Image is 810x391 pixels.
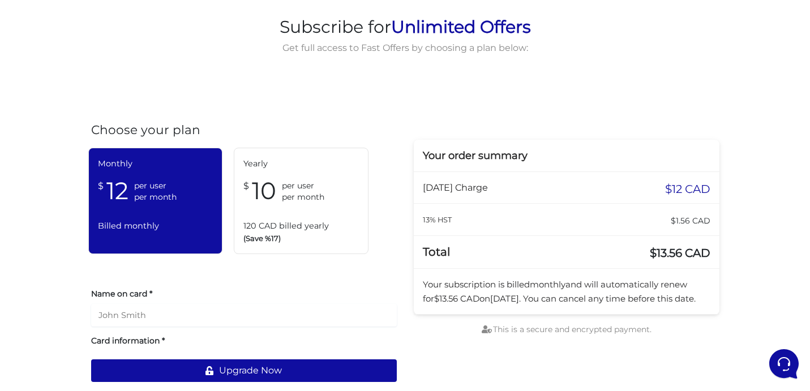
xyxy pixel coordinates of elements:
[423,182,488,193] span: [DATE] Charge
[98,157,213,170] span: Monthly
[175,303,190,313] p: Help
[91,123,397,138] h4: Choose your plan
[9,287,79,313] button: Home
[279,14,531,41] span: Subscribe for
[91,304,397,326] input: John Smith
[106,176,128,206] span: 12
[134,180,177,191] span: per user
[148,287,217,313] button: Help
[36,81,59,104] img: dark
[243,157,359,170] span: Yearly
[91,359,397,382] button: Upgrade Now
[9,9,190,45] h2: Hello [PERSON_NAME] 👋
[18,63,92,72] span: Your Conversations
[282,180,324,191] span: per user
[767,347,801,381] iframe: Customerly Messenger Launcher
[134,191,177,203] span: per month
[82,120,158,129] span: Start a Conversation
[34,303,53,313] p: Home
[650,245,710,261] span: $13.56 CAD
[671,213,710,229] span: $1.56 CAD
[18,81,41,104] img: dark
[423,245,450,259] span: Total
[18,113,208,136] button: Start a Conversation
[665,181,710,197] span: $12 CAD
[282,191,324,203] span: per month
[243,176,249,194] span: $
[423,216,452,224] small: 13% HST
[391,16,531,37] span: Unlimited Offers
[490,293,519,304] span: [DATE]
[79,287,148,313] button: Messages
[482,324,652,334] span: This is a secure and encrypted payment.
[530,279,565,290] span: monthly
[434,293,479,304] span: $13.56 CAD
[423,279,696,303] span: Your subscription is billed and will automatically renew for on . You can cancel any time before ...
[25,183,185,194] input: Search for an Article...
[91,335,397,346] label: Card information *
[97,303,130,313] p: Messages
[98,176,104,194] span: $
[252,176,276,206] span: 10
[423,149,528,162] span: Your order summary
[243,233,359,244] span: (Save %17)
[98,220,213,233] span: Billed monthly
[141,158,208,167] a: Open Help Center
[183,63,208,72] a: See all
[279,41,531,55] span: Get full access to Fast Offers by choosing a plan below:
[243,220,359,233] span: 120 CAD billed yearly
[91,288,397,299] label: Name on card *
[18,158,77,167] span: Find an Answer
